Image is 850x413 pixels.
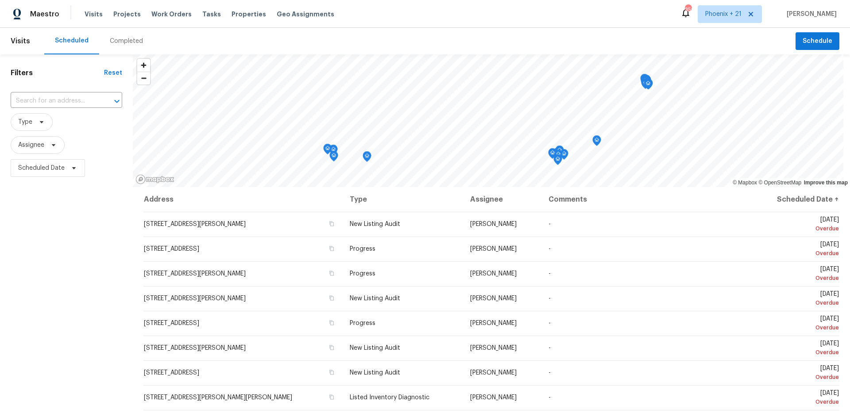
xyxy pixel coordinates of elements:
div: Map marker [642,75,651,88]
span: - [549,221,551,227]
span: - [549,370,551,376]
span: [DATE] [757,316,839,332]
span: [PERSON_NAME] [470,246,517,252]
span: [DATE] [757,340,839,357]
div: Overdue [757,348,839,357]
span: [PERSON_NAME] [470,394,517,401]
div: Overdue [757,298,839,307]
th: Assignee [463,187,541,212]
th: Address [143,187,343,212]
a: OpenStreetMap [758,180,801,186]
div: Map marker [329,151,338,164]
span: [DATE] [757,217,839,233]
span: - [549,271,551,277]
span: [STREET_ADDRESS][PERSON_NAME] [144,345,246,351]
span: New Listing Audit [350,345,400,351]
span: [PERSON_NAME] [470,221,517,227]
span: Type [18,118,32,126]
span: Progress [350,246,375,252]
canvas: Map [133,54,843,187]
span: Listed Inventory Diagnostic [350,394,429,401]
span: New Listing Audit [350,295,400,302]
span: Tasks [202,11,221,17]
div: Map marker [555,145,564,159]
div: Overdue [757,373,839,382]
h1: Filters [11,69,104,77]
div: Overdue [757,249,839,258]
button: Copy Address [328,319,336,327]
span: - [549,394,551,401]
div: Map marker [640,74,649,88]
th: Comments [541,187,750,212]
span: [DATE] [757,241,839,258]
span: Phoenix + 21 [705,10,742,19]
div: Overdue [757,398,839,406]
button: Copy Address [328,245,336,252]
button: Copy Address [328,344,336,352]
div: Map marker [644,79,653,92]
span: [PERSON_NAME] [470,320,517,326]
button: Open [111,95,123,107]
span: [DATE] [757,390,839,406]
span: Geo Assignments [277,10,334,19]
div: Map marker [548,148,557,162]
div: Overdue [757,224,839,233]
span: New Listing Audit [350,370,400,376]
span: [DATE] [757,266,839,283]
span: [STREET_ADDRESS][PERSON_NAME] [144,295,246,302]
span: Projects [113,10,141,19]
span: [STREET_ADDRESS] [144,320,199,326]
span: [STREET_ADDRESS][PERSON_NAME] [144,221,246,227]
span: [PERSON_NAME] [470,345,517,351]
button: Zoom out [137,72,150,84]
div: Overdue [757,323,839,332]
div: Map marker [641,78,650,92]
div: Scheduled [55,36,89,45]
span: Schedule [803,36,832,47]
a: Mapbox [733,180,757,186]
span: New Listing Audit [350,221,400,227]
span: Properties [232,10,266,19]
button: Copy Address [328,368,336,376]
div: Map marker [329,145,338,158]
button: Copy Address [328,393,336,401]
button: Copy Address [328,294,336,302]
span: [PERSON_NAME] [783,10,837,19]
span: - [549,320,551,326]
span: [DATE] [757,291,839,307]
span: - [549,295,551,302]
input: Search for an address... [11,94,97,108]
span: Progress [350,271,375,277]
div: Map marker [554,149,563,163]
th: Scheduled Date ↑ [750,187,839,212]
div: Map marker [553,154,562,168]
span: [STREET_ADDRESS][PERSON_NAME][PERSON_NAME] [144,394,292,401]
span: [PERSON_NAME] [470,295,517,302]
span: [STREET_ADDRESS] [144,246,199,252]
div: Map marker [560,149,568,163]
span: - [549,345,551,351]
button: Copy Address [328,220,336,228]
div: Reset [104,69,122,77]
th: Type [343,187,464,212]
span: [STREET_ADDRESS] [144,370,199,376]
span: Visits [11,31,30,51]
span: [DATE] [757,365,839,382]
span: [STREET_ADDRESS][PERSON_NAME] [144,271,246,277]
button: Zoom in [137,59,150,72]
span: [PERSON_NAME] [470,271,517,277]
span: Progress [350,320,375,326]
div: Map marker [363,151,371,165]
span: Scheduled Date [18,164,65,172]
span: [PERSON_NAME] [470,370,517,376]
div: Map marker [553,148,562,161]
div: Map marker [641,76,649,90]
button: Schedule [796,32,839,50]
span: Visits [85,10,103,19]
span: - [549,246,551,252]
div: Overdue [757,274,839,283]
div: Map marker [323,144,332,157]
span: Work Orders [151,10,192,19]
